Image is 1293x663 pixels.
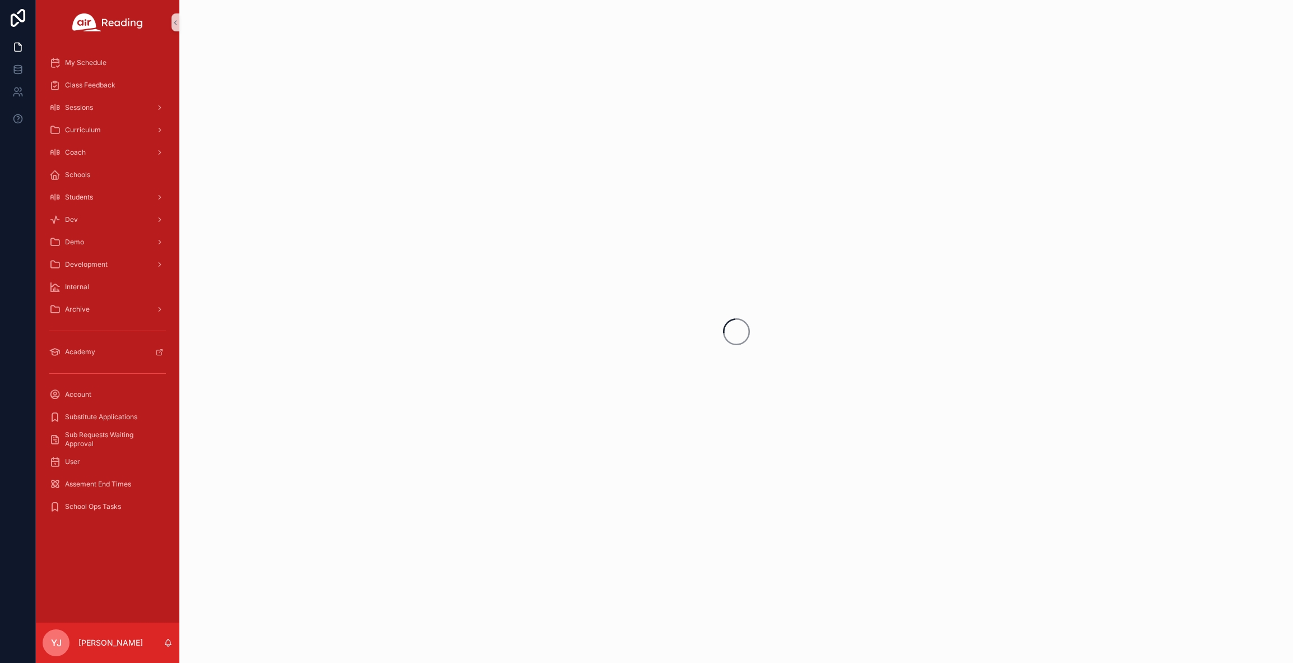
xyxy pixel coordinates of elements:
a: My Schedule [43,53,173,73]
span: Substitute Applications [65,412,137,421]
a: Academy [43,342,173,362]
span: Internal [65,282,89,291]
a: Demo [43,232,173,252]
span: Coach [65,148,86,157]
a: User [43,452,173,472]
a: Sub Requests Waiting Approval [43,429,173,449]
span: Archive [65,305,90,314]
span: School Ops Tasks [65,502,121,511]
span: Class Feedback [65,81,115,90]
a: Substitute Applications [43,407,173,427]
span: Schools [65,170,90,179]
a: Curriculum [43,120,173,140]
p: [PERSON_NAME] [78,637,143,648]
span: My Schedule [65,58,106,67]
span: Sub Requests Waiting Approval [65,430,161,448]
span: Dev [65,215,78,224]
a: Schools [43,165,173,185]
a: Class Feedback [43,75,173,95]
a: Assement End Times [43,474,173,494]
a: Internal [43,277,173,297]
img: App logo [72,13,143,31]
span: User [65,457,80,466]
a: Archive [43,299,173,319]
a: Sessions [43,98,173,118]
span: Assement End Times [65,480,131,489]
a: Dev [43,210,173,230]
span: Academy [65,347,95,356]
a: Account [43,384,173,405]
span: YJ [51,636,62,650]
span: Curriculum [65,126,101,135]
div: scrollable content [36,45,179,531]
a: Coach [43,142,173,163]
span: Sessions [65,103,93,112]
a: Development [43,254,173,275]
span: Account [65,390,91,399]
span: Demo [65,238,84,247]
a: School Ops Tasks [43,497,173,517]
span: Development [65,260,108,269]
a: Students [43,187,173,207]
span: Students [65,193,93,202]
